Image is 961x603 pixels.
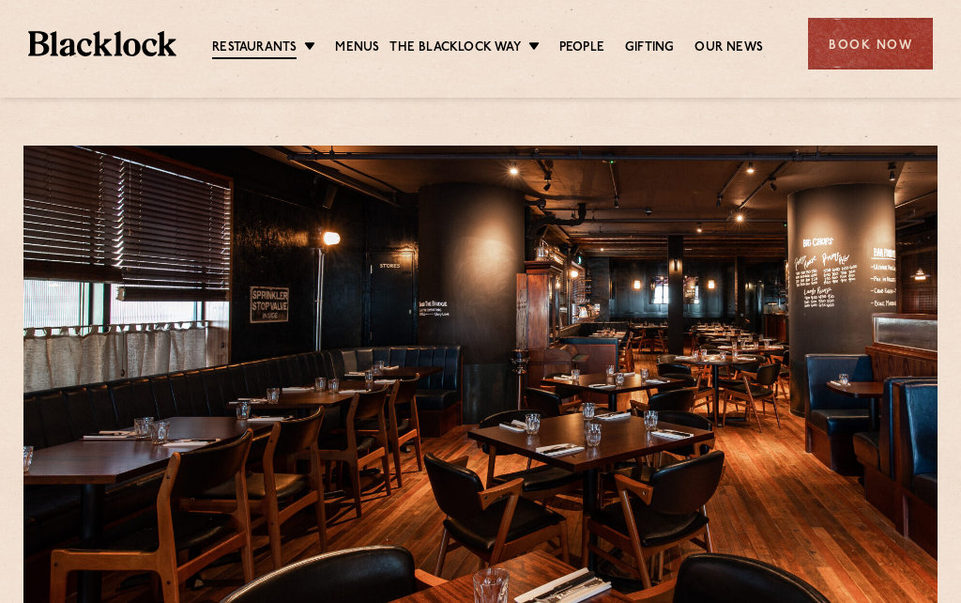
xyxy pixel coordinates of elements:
a: Restaurants [212,39,297,59]
div: Book Now [808,18,933,70]
a: Gifting [625,39,674,57]
a: The Blacklock Way [389,39,520,57]
a: Menus [335,39,379,57]
a: People [559,39,604,57]
img: BL_Textured_Logo-footer-cropped.svg [28,31,176,56]
a: Our News [694,39,763,57]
